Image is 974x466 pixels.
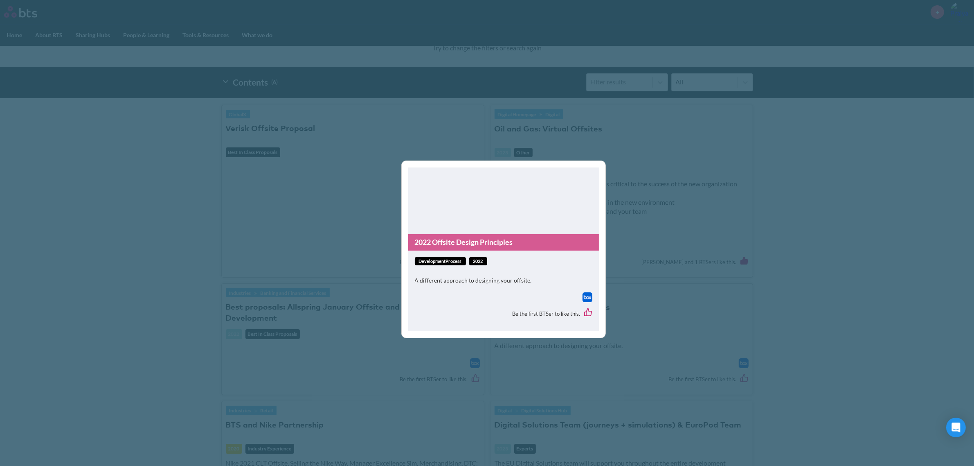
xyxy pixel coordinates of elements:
a: 2022 Offsite Design Principles [408,234,599,250]
div: Open Intercom Messenger [946,418,966,437]
div: Be the first BTSer to like this. [415,302,592,325]
span: 2022 [469,257,487,266]
img: Box logo [583,292,592,302]
a: Download file from Box [583,292,592,302]
span: developmentProcess [415,257,466,266]
p: A different approach to designing your offsite. [415,276,592,285]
